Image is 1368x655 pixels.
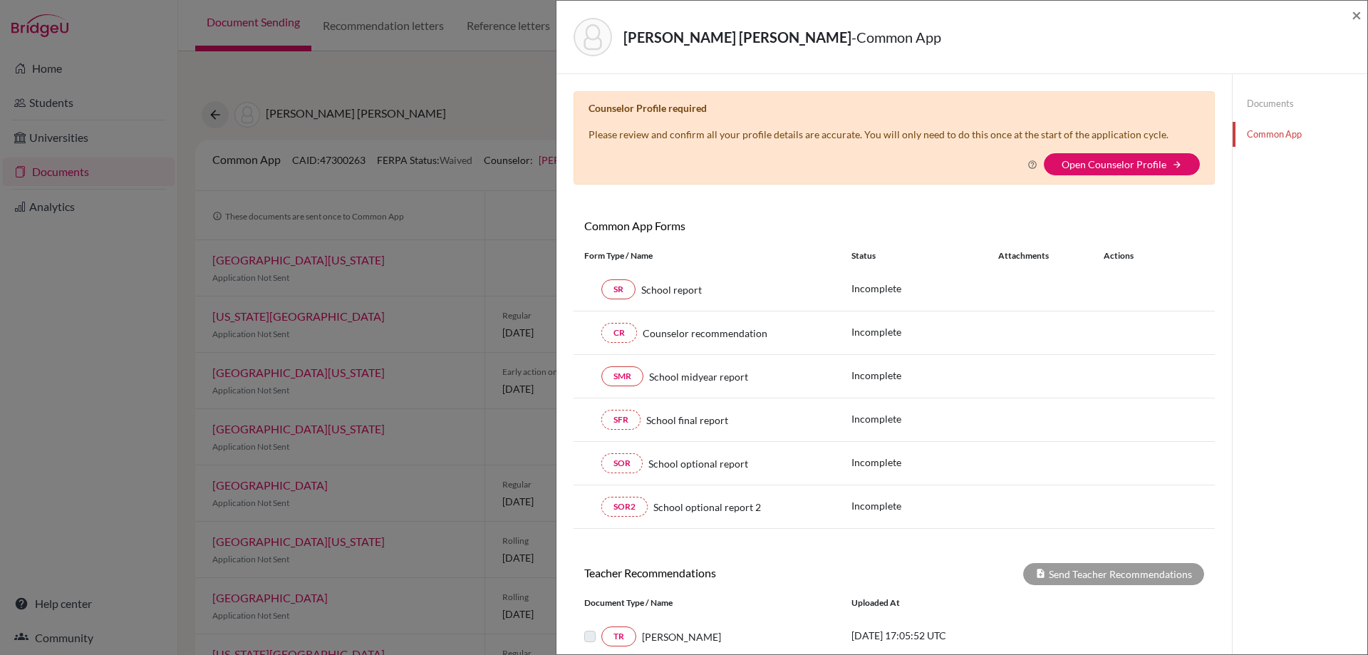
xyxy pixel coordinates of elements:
div: Attachments [998,249,1087,262]
p: [DATE] 17:05:52 UTC [851,628,1044,643]
div: Status [851,249,998,262]
h6: Teacher Recommendations [574,566,894,579]
p: Incomplete [851,498,998,513]
a: SOR2 [601,497,648,517]
button: Close [1352,6,1362,24]
p: Incomplete [851,281,998,296]
p: Please review and confirm all your profile details are accurate. You will only need to do this on... [589,127,1168,142]
span: × [1352,4,1362,25]
h6: Common App Forms [574,219,894,232]
a: Open Counselor Profile [1062,158,1166,170]
span: School report [641,282,702,297]
a: Common App [1233,122,1367,147]
a: Documents [1233,91,1367,116]
span: School optional report [648,456,748,471]
div: Send Teacher Recommendations [1023,563,1204,585]
p: Incomplete [851,324,998,339]
span: [PERSON_NAME] [642,629,721,644]
a: SFR [601,410,641,430]
span: Counselor recommendation [643,326,767,341]
div: Form Type / Name [574,249,841,262]
span: School midyear report [649,369,748,384]
button: Open Counselor Profilearrow_forward [1044,153,1200,175]
strong: [PERSON_NAME] [PERSON_NAME] [623,29,851,46]
span: School final report [646,413,728,428]
a: TR [601,626,636,646]
b: Counselor Profile required [589,102,707,114]
p: Incomplete [851,411,998,426]
i: arrow_forward [1172,160,1182,170]
a: SMR [601,366,643,386]
span: School optional report 2 [653,500,761,515]
span: - Common App [851,29,941,46]
a: SR [601,279,636,299]
div: Document Type / Name [574,597,841,609]
a: CR [601,323,637,343]
p: Incomplete [851,368,998,383]
a: SOR [601,453,643,473]
p: Incomplete [851,455,998,470]
div: Actions [1087,249,1175,262]
div: Uploaded at [841,597,1054,609]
